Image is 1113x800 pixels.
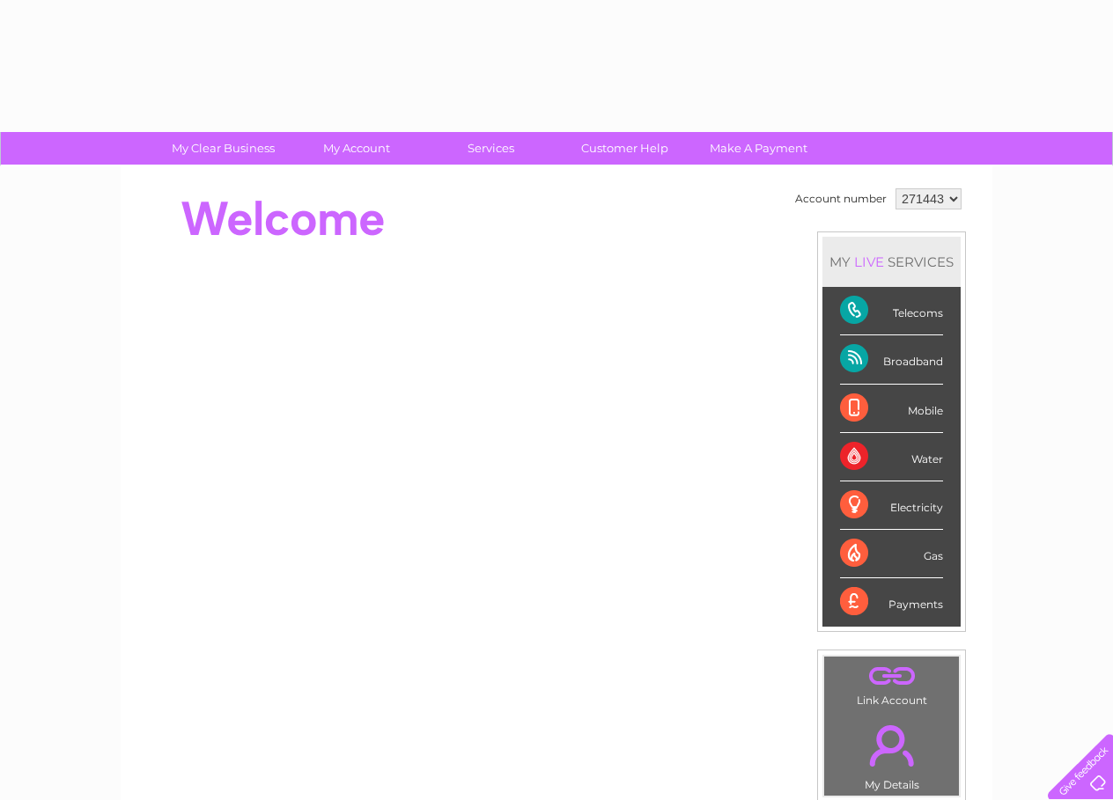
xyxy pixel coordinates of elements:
[552,132,697,165] a: Customer Help
[151,132,296,165] a: My Clear Business
[840,530,943,578] div: Gas
[829,715,955,776] a: .
[840,481,943,530] div: Electricity
[851,253,888,270] div: LIVE
[840,578,943,626] div: Payments
[822,237,961,287] div: MY SERVICES
[823,656,960,711] td: Link Account
[823,710,960,796] td: My Details
[840,385,943,433] div: Mobile
[840,287,943,335] div: Telecoms
[284,132,430,165] a: My Account
[686,132,831,165] a: Make A Payment
[791,184,891,214] td: Account number
[840,335,943,384] div: Broadband
[829,661,955,692] a: .
[840,433,943,481] div: Water
[418,132,564,165] a: Services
